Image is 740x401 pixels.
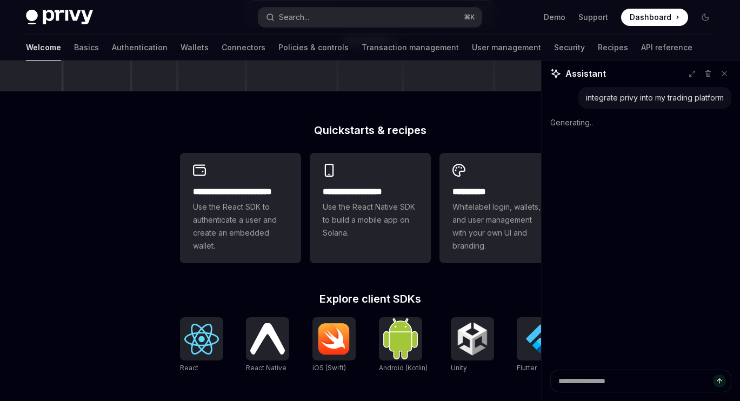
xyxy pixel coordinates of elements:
[565,67,606,80] span: Assistant
[472,35,541,61] a: User management
[317,323,351,355] img: iOS (Swift)
[641,35,692,61] a: API reference
[578,12,608,23] a: Support
[180,125,561,136] h2: Quickstarts & recipes
[193,201,288,252] span: Use the React SDK to authenticate a user and create an embedded wallet.
[630,12,671,23] span: Dashboard
[312,364,346,372] span: iOS (Swift)
[379,364,428,372] span: Android (Kotlin)
[464,13,475,22] span: ⌘ K
[258,8,482,27] button: Open search
[379,317,428,373] a: Android (Kotlin)Android (Kotlin)
[310,153,431,263] a: **** **** **** ***Use the React Native SDK to build a mobile app on Solana.
[180,293,561,304] h2: Explore client SDKs
[451,364,467,372] span: Unity
[362,35,459,61] a: Transaction management
[74,35,99,61] a: Basics
[586,92,724,103] div: integrate privy into my trading platform
[550,109,731,137] div: Generating..
[521,322,556,356] img: Flutter
[278,35,349,61] a: Policies & controls
[246,364,286,372] span: React Native
[250,323,285,354] img: React Native
[713,375,726,387] button: Send message
[598,35,628,61] a: Recipes
[112,35,168,61] a: Authentication
[312,317,356,373] a: iOS (Swift)iOS (Swift)
[554,35,585,61] a: Security
[544,12,565,23] a: Demo
[697,9,714,26] button: Toggle dark mode
[439,153,561,263] a: **** *****Whitelabel login, wallets, and user management with your own UI and branding.
[184,324,219,355] img: React
[451,317,494,373] a: UnityUnity
[517,364,537,372] span: Flutter
[180,364,198,372] span: React
[26,10,93,25] img: dark logo
[517,317,560,373] a: FlutterFlutter
[222,35,265,61] a: Connectors
[550,370,731,392] textarea: Ask a question...
[279,11,309,24] div: Search...
[323,201,418,239] span: Use the React Native SDK to build a mobile app on Solana.
[383,318,418,359] img: Android (Kotlin)
[452,201,548,252] span: Whitelabel login, wallets, and user management with your own UI and branding.
[246,317,289,373] a: React NativeReact Native
[621,9,688,26] a: Dashboard
[180,317,223,373] a: ReactReact
[181,35,209,61] a: Wallets
[455,322,490,356] img: Unity
[26,35,61,61] a: Welcome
